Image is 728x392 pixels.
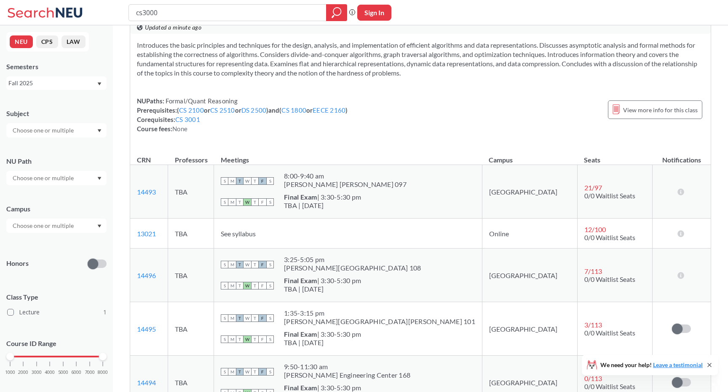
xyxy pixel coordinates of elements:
[168,302,214,356] td: TBA
[221,368,228,376] span: S
[284,285,361,293] div: TBA | [DATE]
[62,35,86,48] button: LAW
[71,370,81,375] span: 6000
[244,335,251,343] span: W
[137,230,156,238] a: 13021
[284,338,361,347] div: TBA | [DATE]
[584,382,635,390] span: 0/0 Waitlist Seats
[228,314,236,322] span: M
[584,321,602,329] span: 3 / 113
[221,177,228,185] span: S
[236,198,244,206] span: T
[577,147,652,165] th: Seats
[214,147,482,165] th: Meetings
[244,198,251,206] span: W
[168,219,214,249] td: TBA
[6,204,107,214] div: Campus
[259,314,266,322] span: F
[266,368,274,376] span: S
[259,261,266,268] span: F
[179,106,204,114] a: CS 2100
[266,177,274,185] span: S
[32,370,42,375] span: 3000
[284,330,317,338] b: Final Exam
[584,275,635,283] span: 0/0 Waitlist Seats
[175,116,200,123] a: CS 3001
[10,35,33,48] button: NEU
[8,173,79,183] input: Choose one or multiple
[236,177,244,185] span: T
[281,106,306,114] a: CS 1800
[228,335,236,343] span: M
[266,261,274,268] span: S
[584,184,602,192] span: 21 / 97
[284,276,317,284] b: Final Exam
[221,230,256,238] span: See syllabus
[600,362,703,368] span: We need your help!
[284,317,475,326] div: [PERSON_NAME][GEOGRAPHIC_DATA][PERSON_NAME] 101
[326,4,347,21] div: magnifying glass
[236,282,244,289] span: T
[266,314,274,322] span: S
[236,335,244,343] span: T
[244,368,251,376] span: W
[251,177,259,185] span: T
[259,335,266,343] span: F
[259,282,266,289] span: F
[6,123,107,138] div: Dropdown arrow
[8,221,79,231] input: Choose one or multiple
[482,165,577,219] td: [GEOGRAPHIC_DATA]
[97,177,102,180] svg: Dropdown arrow
[313,106,345,114] a: EECE 2160
[584,267,602,275] span: 7 / 113
[18,370,28,375] span: 2000
[164,97,238,105] span: Formal/Quant Reasoning
[6,259,29,268] p: Honors
[6,171,107,185] div: Dropdown arrow
[623,105,698,115] span: View more info for this class
[137,325,156,333] a: 14495
[584,233,635,241] span: 0/0 Waitlist Seats
[357,5,391,21] button: Sign In
[244,314,251,322] span: W
[221,314,228,322] span: S
[98,370,108,375] span: 8000
[210,106,235,114] a: CS 2510
[6,76,107,90] div: Fall 2025Dropdown arrow
[85,370,95,375] span: 7000
[221,335,228,343] span: S
[266,198,274,206] span: S
[244,177,251,185] span: W
[137,155,151,165] div: CRN
[653,361,703,368] a: Leave a testimonial
[103,308,107,317] span: 1
[284,193,317,201] b: Final Exam
[241,106,267,114] a: DS 2500
[244,261,251,268] span: W
[6,292,107,302] span: Class Type
[228,282,236,289] span: M
[584,192,635,200] span: 0/0 Waitlist Seats
[284,330,361,338] div: | 3:30-5:30 pm
[168,147,214,165] th: Professors
[259,177,266,185] span: F
[137,378,156,387] a: 14494
[482,219,577,249] td: Online
[36,35,58,48] button: CPS
[137,96,348,133] div: NUPaths: Prerequisites: ( or or ) and ( or ) Corequisites: Course fees:
[284,371,410,379] div: [PERSON_NAME] Engineering Center 168
[228,368,236,376] span: M
[251,282,259,289] span: T
[259,368,266,376] span: F
[482,147,577,165] th: Campus
[236,368,244,376] span: T
[284,255,421,264] div: 3:25 - 5:05 pm
[137,41,704,78] section: Introduces the basic principles and techniques for the design, analysis, and implementation of ef...
[137,271,156,279] a: 14496
[6,339,107,349] p: Course ID Range
[7,307,107,318] label: Lecture
[251,368,259,376] span: T
[168,249,214,302] td: TBA
[266,335,274,343] span: S
[244,282,251,289] span: W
